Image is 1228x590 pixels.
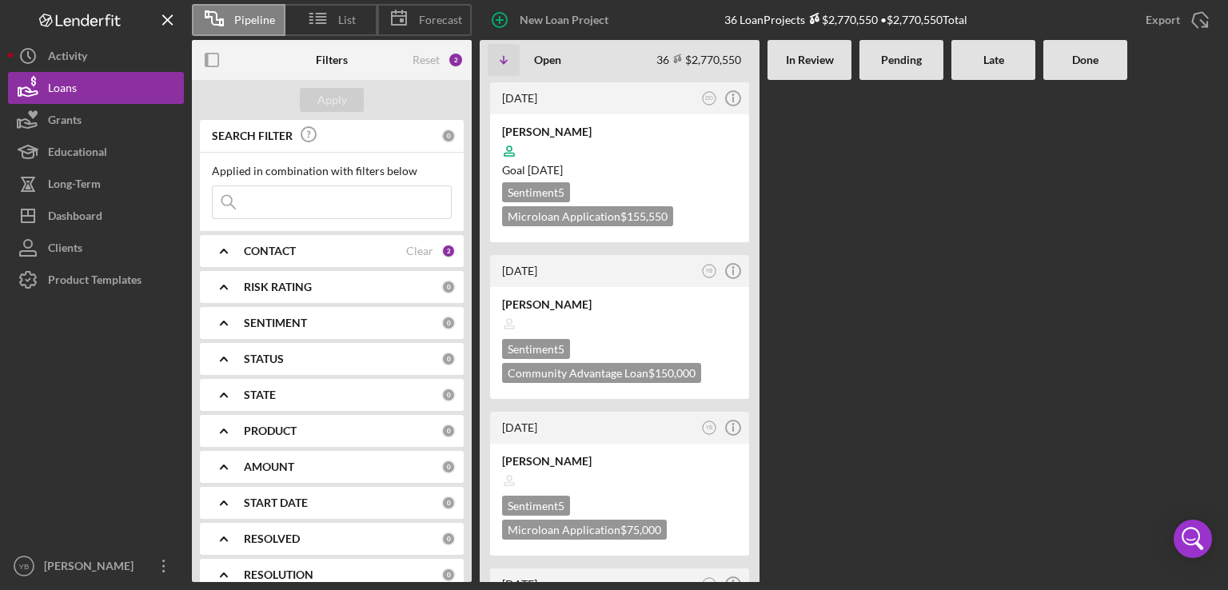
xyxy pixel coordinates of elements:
[244,425,297,437] b: PRODUCT
[502,453,737,469] div: [PERSON_NAME]
[244,496,308,509] b: START DATE
[212,165,452,177] div: Applied in combination with filters below
[8,232,184,264] button: Clients
[881,54,922,66] b: Pending
[48,264,142,300] div: Product Templates
[8,104,184,136] button: Grants
[534,54,561,66] b: Open
[244,281,312,293] b: RISK RATING
[488,80,752,245] a: [DATE]DO[PERSON_NAME]Goal [DATE]Sentiment5Microloan Application$155,550
[448,52,464,68] div: 2
[502,206,673,226] div: Microloan Application $155,550
[48,200,102,236] div: Dashboard
[502,297,737,313] div: [PERSON_NAME]
[1130,4,1220,36] button: Export
[488,409,752,558] a: [DATE]YB[PERSON_NAME]Sentiment5Microloan Application$75,000
[528,163,563,177] time: 06/26/2025
[40,550,144,586] div: [PERSON_NAME]
[244,532,300,545] b: RESOLVED
[502,91,537,105] time: 2025-08-16 21:03
[8,550,184,582] button: YB[PERSON_NAME]
[441,568,456,582] div: 0
[441,129,456,143] div: 0
[724,13,967,26] div: 36 Loan Projects • $2,770,550 Total
[983,54,1004,66] b: Late
[520,4,608,36] div: New Loan Project
[413,54,440,66] div: Reset
[441,532,456,546] div: 0
[441,496,456,510] div: 0
[502,339,570,359] div: Sentiment 5
[502,520,667,540] div: Microloan Application $75,000
[488,253,752,401] a: [DATE]YB[PERSON_NAME]Sentiment5Community Advantage Loan$150,000
[656,53,741,66] div: 36 $2,770,550
[502,124,737,140] div: [PERSON_NAME]
[502,363,701,383] div: Community Advantage Loan $150,000
[502,182,570,202] div: Sentiment 5
[419,14,462,26] span: Forecast
[699,417,720,439] button: YB
[441,244,456,258] div: 2
[805,13,878,26] div: $2,770,550
[48,136,107,172] div: Educational
[786,54,834,66] b: In Review
[441,280,456,294] div: 0
[244,245,296,257] b: CONTACT
[441,388,456,402] div: 0
[699,88,720,110] button: DO
[406,245,433,257] div: Clear
[8,72,184,104] button: Loans
[1146,4,1180,36] div: Export
[244,568,313,581] b: RESOLUTION
[19,562,30,571] text: YB
[441,316,456,330] div: 0
[706,268,713,273] text: YB
[244,389,276,401] b: STATE
[8,40,184,72] button: Activity
[317,88,347,112] div: Apply
[1072,54,1098,66] b: Done
[48,104,82,140] div: Grants
[441,352,456,366] div: 0
[699,261,720,282] button: YB
[244,317,307,329] b: SENTIMENT
[502,264,537,277] time: 2025-08-14 18:56
[706,581,713,587] text: YB
[502,421,537,434] time: 2025-08-14 14:46
[234,14,275,26] span: Pipeline
[48,40,87,76] div: Activity
[502,163,563,177] span: Goal
[705,95,713,101] text: DO
[244,353,284,365] b: STATUS
[441,424,456,438] div: 0
[300,88,364,112] button: Apply
[480,4,624,36] button: New Loan Project
[244,460,294,473] b: AMOUNT
[8,168,184,200] button: Long-Term
[706,425,713,430] text: YB
[212,130,293,142] b: SEARCH FILTER
[338,14,356,26] span: List
[502,496,570,516] div: Sentiment 5
[48,72,77,108] div: Loans
[8,264,184,296] button: Product Templates
[8,136,184,168] button: Educational
[48,168,101,204] div: Long-Term
[316,54,348,66] b: Filters
[48,232,82,268] div: Clients
[441,460,456,474] div: 0
[8,200,184,232] button: Dashboard
[1174,520,1212,558] div: Open Intercom Messenger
